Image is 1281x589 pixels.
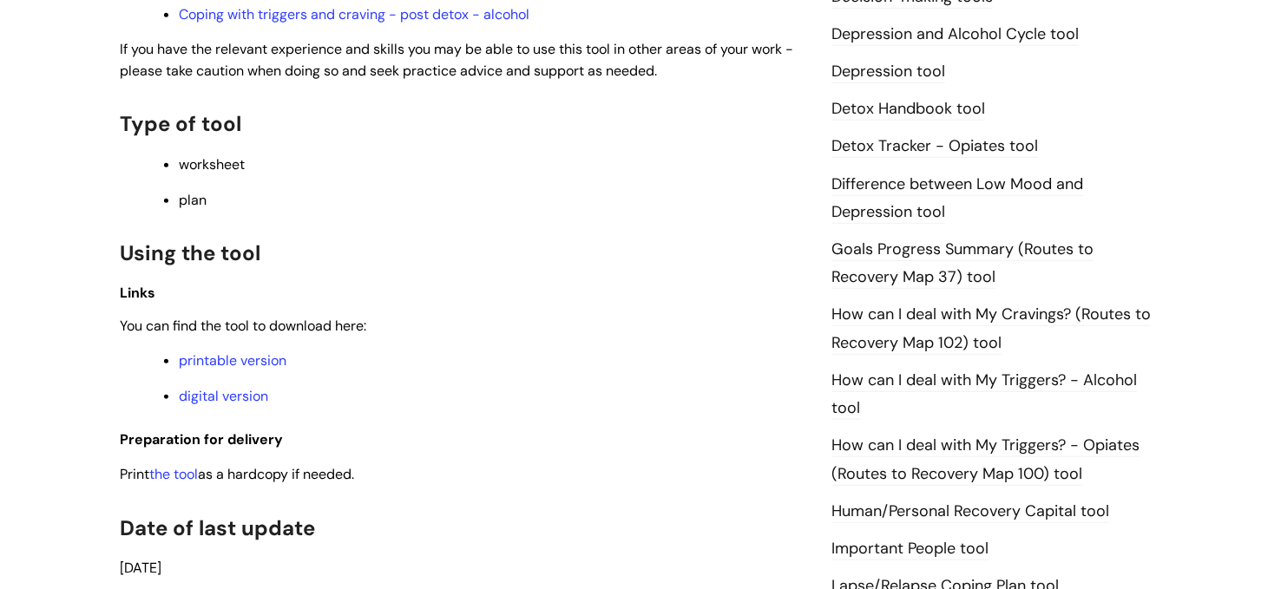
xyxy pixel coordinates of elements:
[120,317,366,335] span: You can find the tool to download here:
[831,173,1083,224] a: Difference between Low Mood and Depression tool
[831,538,989,560] a: Important People tool
[831,61,945,83] a: Depression tool
[120,40,793,80] span: If you have the relevant experience and skills you may be able to use this tool in other areas of...
[120,284,155,302] span: Links
[831,23,1079,46] a: Depression and Alcohol Cycle tool
[831,435,1140,485] a: How can I deal with My Triggers? - Opiates (Routes to Recovery Map 100) tool
[831,135,1038,158] a: Detox Tracker - Opiates tool
[179,351,286,370] a: printable version
[179,5,529,23] a: Coping with triggers and craving - post detox - alcohol
[149,465,198,483] a: the tool
[120,110,241,137] span: Type of tool
[831,239,1094,289] a: Goals Progress Summary (Routes to Recovery Map 37) tool
[831,98,985,121] a: Detox Handbook tool
[831,370,1137,420] a: How can I deal with My Triggers? - Alcohol tool
[120,465,354,483] span: Print as a hardcopy if needed.
[120,430,283,448] span: Preparation for delivery
[831,304,1151,354] a: How can I deal with My Cravings? (Routes to Recovery Map 102) tool
[179,155,245,173] span: worksheet
[179,191,207,209] span: plan
[831,501,1109,523] a: Human/Personal Recovery Capital tool
[120,239,260,266] span: Using the tool
[120,514,315,541] span: Date of last update
[120,559,161,577] span: [DATE]
[179,387,268,405] a: digital version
